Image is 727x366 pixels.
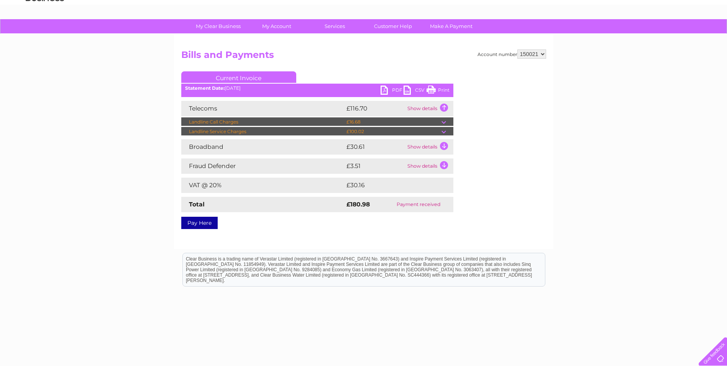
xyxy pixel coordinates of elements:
[185,85,225,91] b: Statement Date:
[345,178,437,193] td: £30.16
[189,201,205,208] strong: Total
[384,197,453,212] td: Payment received
[181,217,218,229] a: Pay Here
[181,178,345,193] td: VAT @ 20%
[583,4,635,13] a: 0333 014 3131
[420,19,483,33] a: Make A Payment
[181,101,345,116] td: Telecoms
[478,49,546,59] div: Account number
[181,117,345,127] td: Landline Call Charges
[245,19,308,33] a: My Account
[181,158,345,174] td: Fraud Defender
[181,49,546,64] h2: Bills and Payments
[361,19,425,33] a: Customer Help
[25,20,64,43] img: logo.png
[181,139,345,155] td: Broadband
[611,33,628,38] a: Energy
[676,33,695,38] a: Contact
[405,101,453,116] td: Show details
[427,86,450,97] a: Print
[345,127,441,136] td: £100.02
[345,101,405,116] td: £116.70
[592,33,607,38] a: Water
[345,158,405,174] td: £3.51
[346,201,370,208] strong: £180.98
[303,19,366,33] a: Services
[633,33,656,38] a: Telecoms
[702,33,720,38] a: Log out
[345,117,441,127] td: £16.68
[187,19,250,33] a: My Clear Business
[181,86,453,91] div: [DATE]
[183,4,545,37] div: Clear Business is a trading name of Verastar Limited (registered in [GEOGRAPHIC_DATA] No. 3667643...
[660,33,671,38] a: Blog
[345,139,405,155] td: £30.61
[404,86,427,97] a: CSV
[405,139,453,155] td: Show details
[181,71,296,83] a: Current Invoice
[405,158,453,174] td: Show details
[181,127,345,136] td: Landline Service Charges
[381,86,404,97] a: PDF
